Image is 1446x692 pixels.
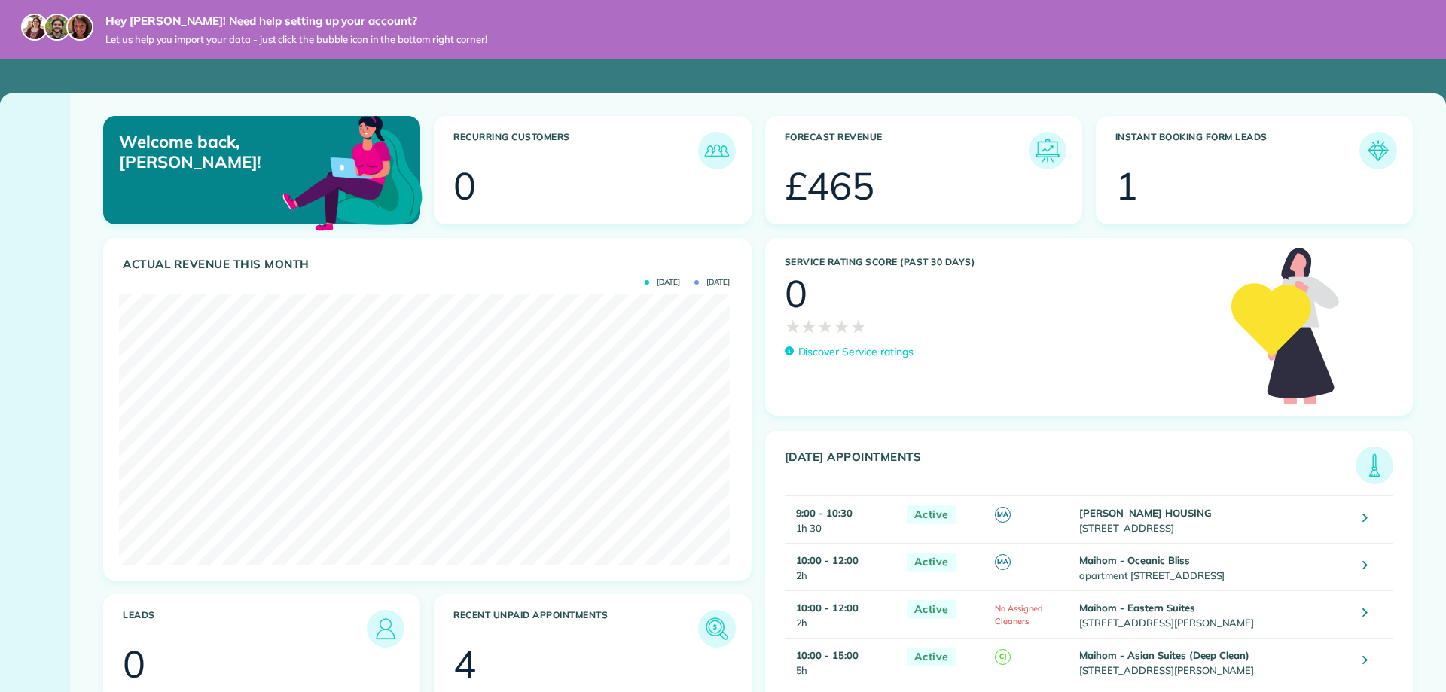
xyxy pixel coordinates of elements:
[123,610,367,648] h3: Leads
[1075,591,1351,639] td: [STREET_ADDRESS][PERSON_NAME]
[796,507,853,519] strong: 9:00 - 10:30
[1079,507,1211,519] strong: [PERSON_NAME] HOUSING
[1075,496,1351,544] td: [STREET_ADDRESS]
[850,312,867,340] span: ★
[796,649,859,661] strong: 10:00 - 15:00
[995,507,1011,523] span: MA
[907,648,956,666] span: Active
[105,33,487,46] span: Let us help you import your data - just click the bubble icon in the bottom right corner!
[119,132,319,172] p: Welcome back, [PERSON_NAME]!
[995,554,1011,570] span: MA
[1075,544,1351,591] td: apartment [STREET_ADDRESS]
[796,554,859,566] strong: 10:00 - 12:00
[645,279,680,286] span: [DATE]
[453,645,476,683] div: 4
[1115,167,1138,205] div: 1
[1359,450,1390,480] img: icon_todays_appointments-901f7ab196bb0bea1936b74009e4eb5ffbc2d2711fa7634e0d609ed5ef32b18b.png
[785,257,1216,267] h3: Service Rating score (past 30 days)
[694,279,730,286] span: [DATE]
[995,649,1011,665] span: CJ
[907,600,956,619] span: Active
[702,136,732,166] img: icon_recurring_customers-cf858462ba22bcd05b5a5880d41d6543d210077de5bb9ebc9590e49fd87d84ed.png
[453,610,697,648] h3: Recent unpaid appointments
[105,14,487,29] strong: Hey [PERSON_NAME]! Need help setting up your account?
[785,275,807,312] div: 0
[995,603,1043,626] span: No Assigned Cleaners
[1115,132,1359,169] h3: Instant Booking Form Leads
[702,614,732,644] img: icon_unpaid_appointments-47b8ce3997adf2238b356f14209ab4cced10bd1f174958f3ca8f1d0dd7fffeee.png
[785,639,899,686] td: 5h
[801,312,817,340] span: ★
[785,591,899,639] td: 2h
[1363,136,1393,166] img: icon_form_leads-04211a6a04a5b2264e4ee56bc0799ec3eb69b7e499cbb523a139df1d13a81ae0.png
[798,344,914,360] p: Discover Service ratings
[21,14,48,41] img: maria-72a9807cf96188c08ef61303f053569d2e2a8a1cde33d635c8a3ac13582a053d.jpg
[453,167,476,205] div: 0
[796,602,859,614] strong: 10:00 - 12:00
[907,505,956,524] span: Active
[1079,602,1194,614] strong: Maihom - Eastern Suites
[279,99,426,245] img: dashboard_welcome-42a62b7d889689a78055ac9021e634bf52bae3f8056760290aed330b23ab8690.png
[785,312,801,340] span: ★
[66,14,93,41] img: michelle-19f622bdf1676172e81f8f8fba1fb50e276960ebfe0243fe18214015130c80e4.jpg
[785,544,899,591] td: 2h
[785,496,899,544] td: 1h 30
[785,132,1029,169] h3: Forecast Revenue
[785,344,914,360] a: Discover Service ratings
[834,312,850,340] span: ★
[785,167,875,205] div: £465
[371,614,401,644] img: icon_leads-1bed01f49abd5b7fead27621c3d59655bb73ed531f8eeb49469d10e621d6b896.png
[1033,136,1063,166] img: icon_forecast_revenue-8c13a41c7ed35a8dcfafea3cbb826a0462acb37728057bba2d056411b612bbbe.png
[123,258,736,271] h3: Actual Revenue this month
[907,553,956,572] span: Active
[1079,554,1189,566] strong: Maihom - Oceanic Bliss
[1079,649,1249,661] strong: Maihom - Asian Suites (Deep Clean)
[44,14,71,41] img: jorge-587dff0eeaa6aab1f244e6dc62b8924c3b6ad411094392a53c71c6c4a576187d.jpg
[817,312,834,340] span: ★
[453,132,697,169] h3: Recurring Customers
[123,645,145,683] div: 0
[1075,639,1351,686] td: [STREET_ADDRESS][PERSON_NAME]
[785,450,1356,484] h3: [DATE] Appointments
